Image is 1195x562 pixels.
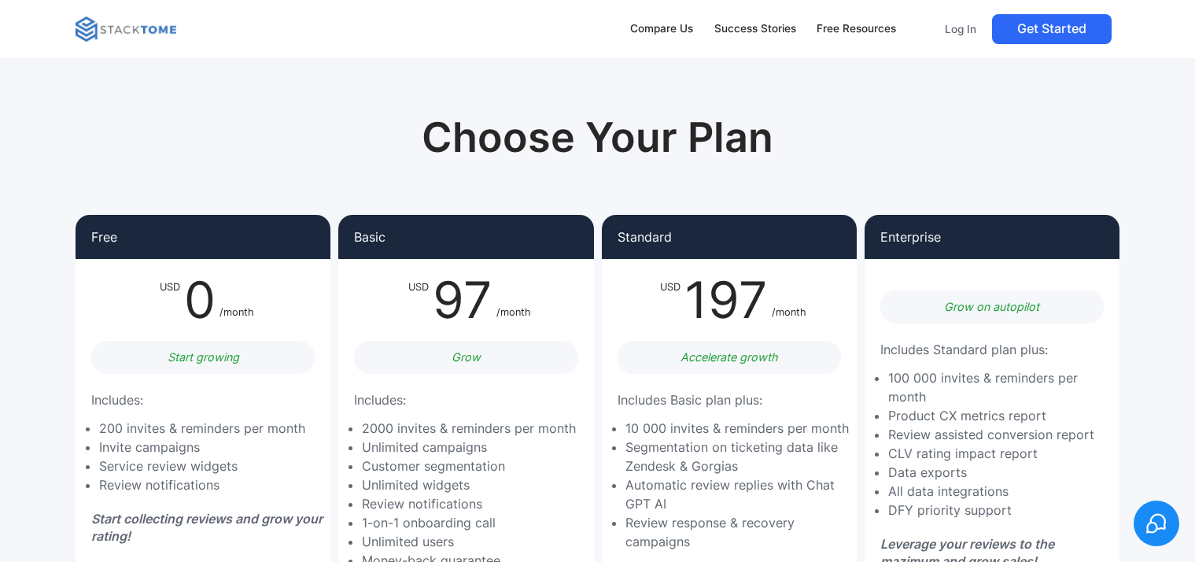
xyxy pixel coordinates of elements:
em: Accelerate growth [680,350,778,364]
li: 10 000 invites & reminders per month [625,419,849,438]
em: Grow [452,350,481,364]
a: Free Resources [810,13,904,46]
em: Start collecting reviews and grow your rating! [91,511,323,544]
div: USD [160,275,180,325]
p: Includes Standard plan plus: [880,339,1048,360]
em: Start growing [168,350,239,364]
p: Free [91,231,117,243]
li: Review notifications [362,494,576,513]
p: Basic [354,231,385,243]
li: Invite campaigns [99,438,305,457]
p: Log In [945,22,976,36]
li: Customer segmentation [362,457,576,475]
li: All data integrations [888,482,1112,501]
div: Success Stories [714,20,796,38]
div: /month [496,275,531,325]
a: Get Started [992,14,1112,44]
p: Standard [618,231,672,243]
li: Unlimited campaigns [362,438,576,457]
li: Unlimited users [362,532,576,551]
div: 197 [680,275,772,325]
a: Compare Us [622,13,700,46]
p: Includes Basic plan plus: [618,390,762,411]
li: CLV rating impact report [888,444,1112,463]
li: Review response & recovery campaigns [625,513,849,551]
li: 2000 invites & reminders per month [362,419,576,438]
li: Automatic review replies with Chat GPT AI [625,475,849,513]
li: Review assisted conversion report [888,425,1112,444]
p: Enterprise [880,231,941,243]
li: 1-on-1 onboarding call [362,513,576,532]
div: USD [660,275,680,325]
li: Unlimited widgets [362,475,576,494]
li: Review notifications [99,475,305,494]
div: Compare Us [630,20,693,38]
li: Data exports [888,463,1112,482]
p: Includes: [354,390,406,411]
div: 0 [180,275,219,325]
div: 97 [429,275,496,325]
div: USD [408,275,429,325]
em: Grow on autopilot [944,300,1039,313]
li: DFY priority support [888,501,1112,519]
div: /month [219,275,254,325]
li: Product CX metrics report [888,406,1112,425]
div: /month [772,275,806,325]
li: 200 invites & reminders per month [99,419,305,438]
a: Log In [935,14,986,44]
li: Service review widgets [99,457,305,475]
li: 100 000 invites & reminders per month [888,368,1112,406]
li: Segmentation on ticketing data like Zendesk & Gorgias [625,438,849,475]
a: Success Stories [706,13,803,46]
h1: Choose Your Plan [359,113,836,162]
div: Free Resources [817,20,896,38]
p: Includes: [91,390,143,411]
